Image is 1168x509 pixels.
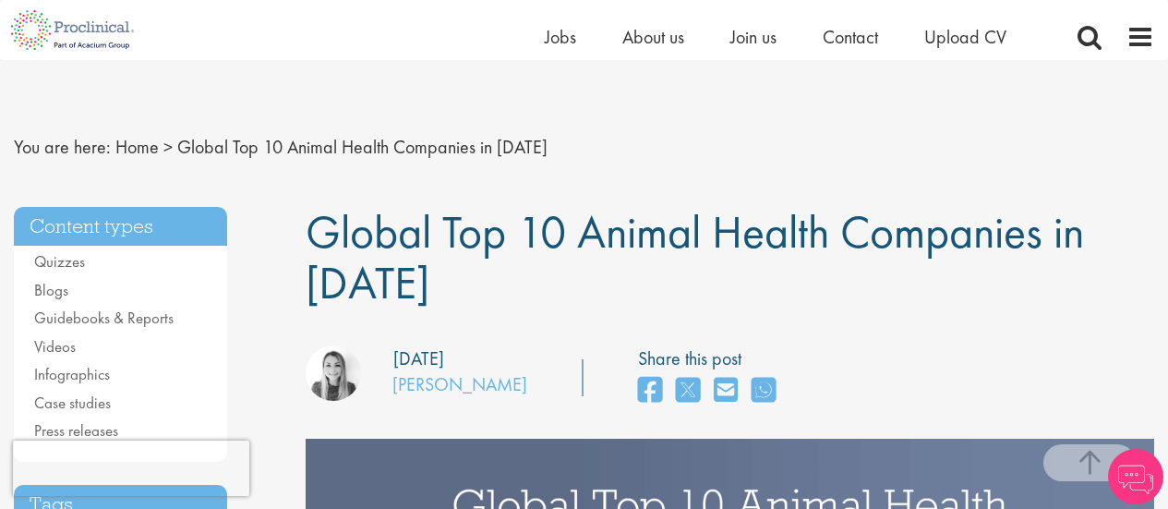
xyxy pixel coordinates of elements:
a: Jobs [545,25,576,49]
a: Contact [823,25,878,49]
a: [PERSON_NAME] [392,372,527,396]
span: You are here: [14,135,111,159]
a: Infographics [34,364,110,384]
a: share on facebook [638,371,662,411]
span: Global Top 10 Animal Health Companies in [DATE] [306,202,1084,312]
a: Blogs [34,280,68,300]
a: Videos [34,336,76,357]
div: [DATE] [393,345,444,372]
img: Chatbot [1108,449,1163,504]
iframe: reCAPTCHA [13,441,249,496]
h3: Content types [14,207,227,247]
a: share on twitter [676,371,700,411]
span: > [163,135,173,159]
img: Hannah Burke [306,345,361,401]
a: Press releases [34,420,118,441]
a: Case studies [34,393,111,413]
a: Join us [730,25,777,49]
span: Global Top 10 Animal Health Companies in [DATE] [177,135,548,159]
a: Guidebooks & Reports [34,308,174,328]
a: share on email [714,371,738,411]
label: Share this post [638,345,785,372]
a: Upload CV [924,25,1006,49]
a: share on whats app [752,371,776,411]
a: Quizzes [34,251,85,272]
a: About us [622,25,684,49]
a: breadcrumb link [115,135,159,159]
